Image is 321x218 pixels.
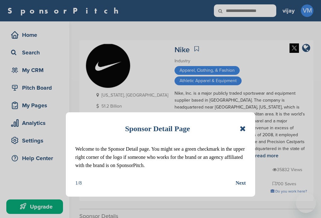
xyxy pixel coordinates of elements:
p: Welcome to the Sponsor Detail page. You might see a green checkmark in the upper right corner of ... [75,145,246,170]
div: 1/8 [75,179,82,187]
iframe: Button to launch messaging window [296,193,316,213]
h1: Sponsor Detail Page [125,122,190,136]
button: Next [236,179,246,187]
